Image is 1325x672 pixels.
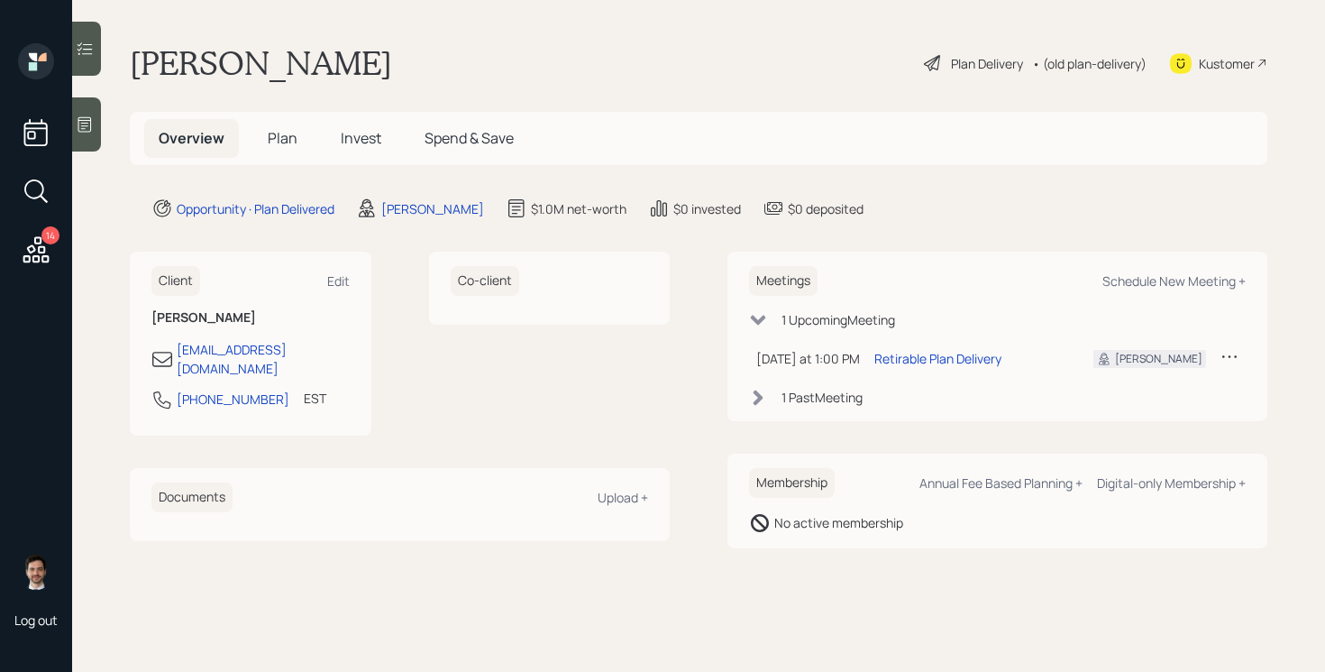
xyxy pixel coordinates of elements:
div: Log out [14,612,58,629]
div: $0 deposited [788,199,864,218]
h6: Client [151,266,200,296]
div: 1 Upcoming Meeting [781,310,895,329]
span: Spend & Save [425,128,514,148]
span: Invest [341,128,381,148]
div: [PERSON_NAME] [381,199,484,218]
div: Plan Delivery [951,54,1023,73]
div: $0 invested [673,199,741,218]
h6: Membership [749,468,835,498]
div: Retirable Plan Delivery [874,349,1001,368]
span: Plan [268,128,297,148]
img: jonah-coleman-headshot.png [18,554,54,590]
div: [PERSON_NAME] [1115,351,1202,367]
div: [PHONE_NUMBER] [177,390,289,409]
span: Overview [159,128,224,148]
h6: Meetings [749,266,818,296]
div: [EMAIL_ADDRESS][DOMAIN_NAME] [177,340,350,378]
h1: [PERSON_NAME] [130,43,392,83]
div: 14 [41,226,59,244]
div: • (old plan-delivery) [1032,54,1147,73]
div: [DATE] at 1:00 PM [756,349,860,368]
h6: Co-client [451,266,519,296]
div: EST [304,389,326,408]
div: 1 Past Meeting [781,388,863,407]
div: Kustomer [1199,54,1255,73]
div: $1.0M net-worth [531,199,626,218]
div: Annual Fee Based Planning + [919,474,1083,492]
div: Opportunity · Plan Delivered [177,199,334,218]
div: Schedule New Meeting + [1102,272,1246,290]
h6: [PERSON_NAME] [151,310,350,326]
h6: Documents [151,483,233,512]
div: Upload + [598,489,648,506]
div: Edit [327,272,350,290]
div: No active membership [774,513,903,532]
div: Digital-only Membership + [1097,474,1246,492]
